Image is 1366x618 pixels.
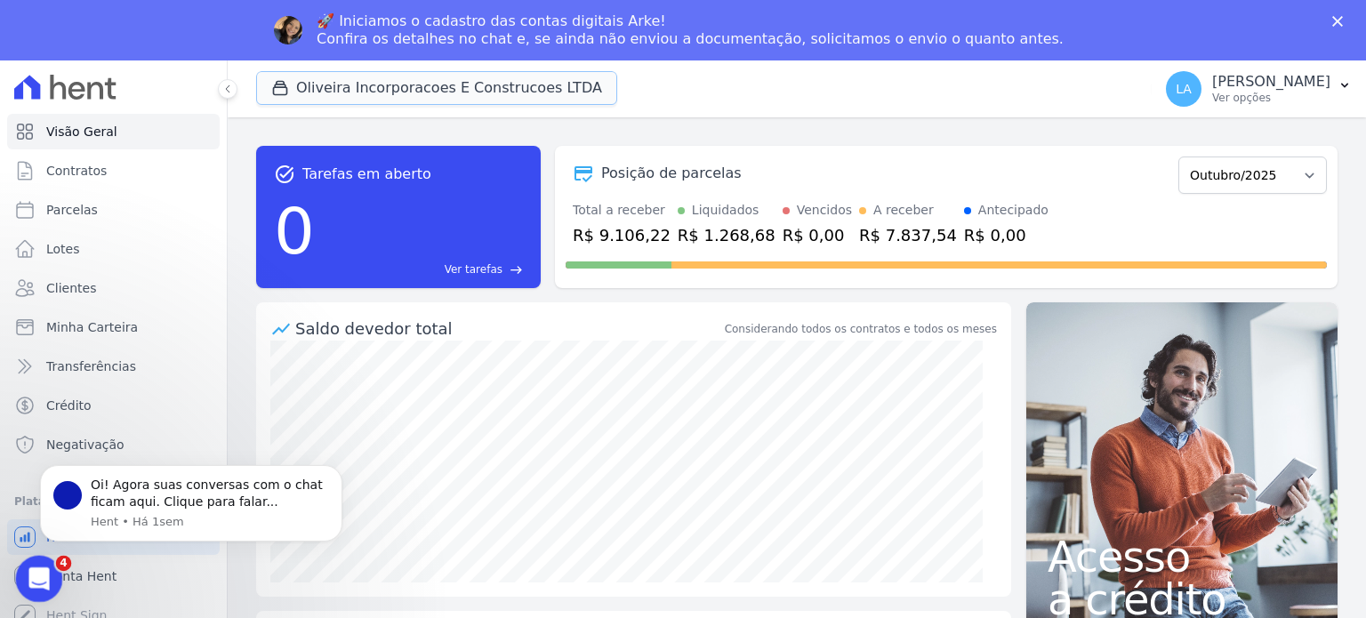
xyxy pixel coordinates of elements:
[256,71,617,105] button: Oliveira Incorporacoes E Construcoes LTDA
[783,223,852,247] div: R$ 0,00
[46,201,98,219] span: Parcelas
[1332,16,1350,27] div: Fechar
[317,12,1064,48] div: 🚀 Iniciamos o cadastro das contas digitais Arke! Confira os detalhes no chat e, se ainda não envi...
[274,16,302,44] img: Profile image for Adriane
[7,309,220,345] a: Minha Carteira
[7,192,220,228] a: Parcelas
[7,231,220,267] a: Lotes
[692,201,759,220] div: Liquidados
[46,357,136,375] span: Transferências
[725,321,997,337] div: Considerando todos os contratos e todos os meses
[573,201,671,220] div: Total a receber
[964,223,1049,247] div: R$ 0,00
[1048,535,1316,578] span: Acesso
[573,223,671,247] div: R$ 9.106,22
[7,388,220,423] a: Crédito
[7,427,220,462] a: Negativação
[46,436,125,453] span: Negativação
[7,153,220,189] a: Contratos
[601,163,742,184] div: Posição de parcelas
[678,223,775,247] div: R$ 1.268,68
[7,270,220,306] a: Clientes
[295,317,721,341] div: Saldo devedor total
[1176,83,1192,95] span: LA
[1152,64,1366,114] button: LA [PERSON_NAME] Ver opções
[322,261,523,277] a: Ver tarefas east
[873,201,934,220] div: A receber
[797,201,852,220] div: Vencidos
[1212,73,1330,91] p: [PERSON_NAME]
[46,397,92,414] span: Crédito
[13,443,369,609] iframe: Intercom notifications mensagem
[56,556,72,572] span: 4
[274,164,295,185] span: task_alt
[16,556,63,603] iframe: Intercom live chat
[978,201,1049,220] div: Antecipado
[46,162,107,180] span: Contratos
[859,223,957,247] div: R$ 7.837,54
[7,558,220,594] a: Conta Hent
[7,519,220,555] a: Recebíveis
[7,349,220,384] a: Transferências
[46,240,80,258] span: Lotes
[274,185,315,277] div: 0
[445,261,502,277] span: Ver tarefas
[46,279,96,297] span: Clientes
[46,318,138,336] span: Minha Carteira
[1212,91,1330,105] p: Ver opções
[7,114,220,149] a: Visão Geral
[510,263,523,277] span: east
[46,123,117,140] span: Visão Geral
[302,164,431,185] span: Tarefas em aberto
